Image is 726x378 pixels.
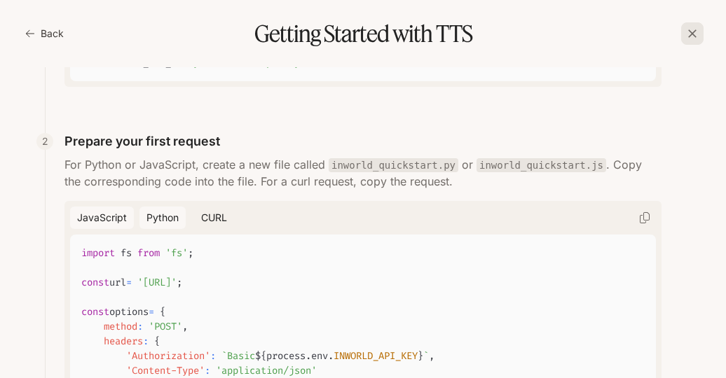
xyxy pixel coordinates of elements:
span: env [311,349,328,363]
button: Copy [633,206,656,229]
p: Prepare your first request [64,132,220,150]
span: const [81,276,109,289]
span: ; [177,276,182,289]
span: setx [81,56,104,69]
button: Python [139,206,186,230]
span: : [210,349,216,363]
span: '[URL]' [137,276,177,289]
span: . [306,349,311,363]
p: 2 [42,134,48,148]
span: { [154,335,160,348]
span: , [182,320,188,333]
span: method [104,320,137,333]
span: : [143,335,149,348]
span: . [328,349,334,363]
span: ` [423,349,429,363]
span: 'application/json' [216,364,317,377]
span: { [160,305,165,318]
span: INWORLD_API_KEY [104,56,188,69]
span: Basic [227,349,255,363]
button: Back [22,20,69,48]
span: : [205,364,210,377]
span: 'fs' [165,246,188,260]
span: ; [188,246,193,260]
span: ${ [255,349,266,363]
h1: Getting Started with TTS [22,22,704,45]
p: For Python or JavaScript, create a new file called or . Copy the corresponding code into the file... [64,156,662,190]
span: process [266,349,306,363]
span: from [137,246,160,260]
span: } [418,349,423,363]
span: : [137,320,143,333]
code: inworld_quickstart.js [477,158,606,172]
span: , [429,349,434,363]
span: url [109,276,126,289]
span: fs [121,246,132,260]
span: = [149,305,154,318]
span: 'POST' [149,320,182,333]
span: INWORLD_API_KEY [334,349,418,363]
span: headers [104,335,143,348]
span: const [81,305,109,318]
code: inworld_quickstart.py [329,158,458,172]
span: "your-base64-api-key-here" [188,56,334,69]
span: 'Content-Type' [126,364,205,377]
span: options [109,305,149,318]
button: JavaScript [70,206,134,230]
span: 'Authorization' [126,349,210,363]
span: import [81,246,115,260]
span: = [126,276,132,289]
span: ` [221,349,227,363]
button: cURL [191,206,236,230]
